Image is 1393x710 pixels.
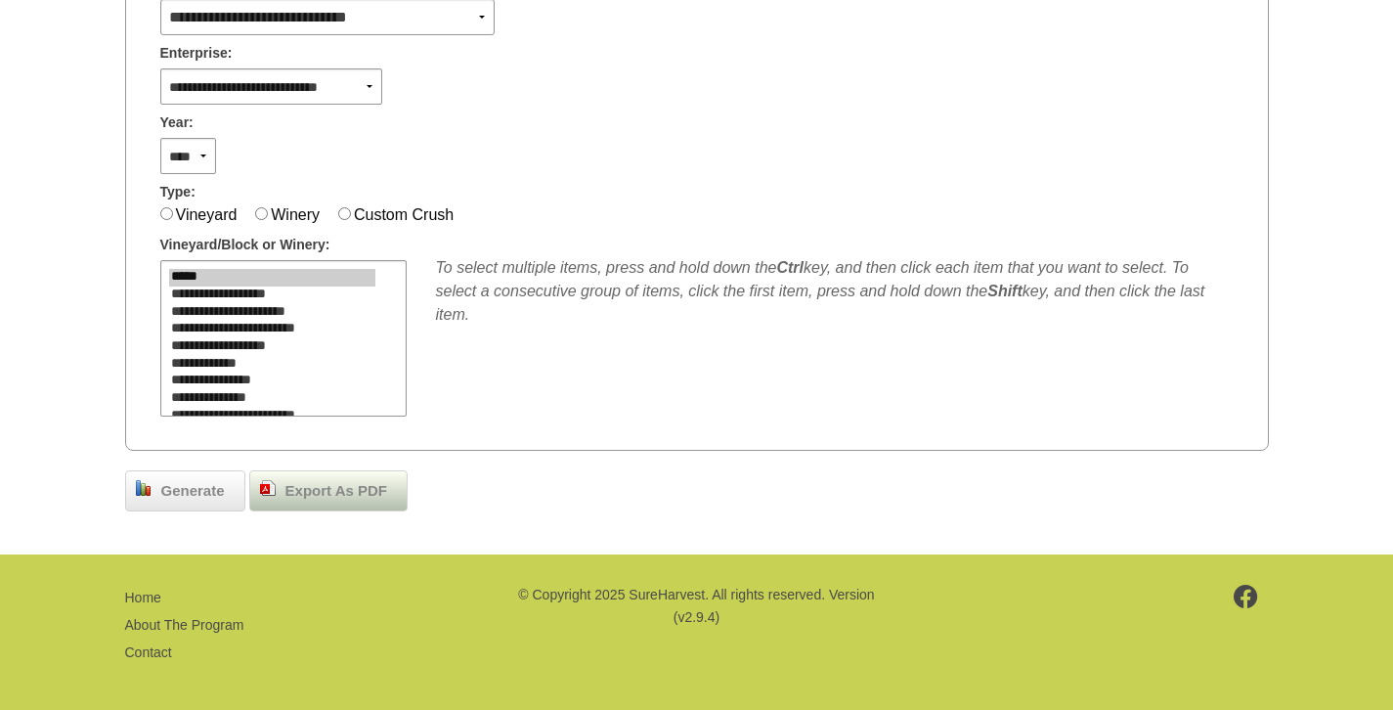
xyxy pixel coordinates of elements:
[160,43,233,64] span: Enterprise:
[276,480,397,503] span: Export As PDF
[136,480,152,496] img: chart_bar.png
[152,480,235,503] span: Generate
[176,206,238,223] label: Vineyard
[160,235,330,255] span: Vineyard/Block or Winery:
[160,182,196,202] span: Type:
[1234,585,1258,608] img: footer-facebook.png
[515,584,877,628] p: © Copyright 2025 SureHarvest. All rights reserved. Version (v2.9.4)
[125,644,172,660] a: Contact
[271,206,320,223] label: Winery
[436,256,1234,327] div: To select multiple items, press and hold down the key, and then click each item that you want to ...
[249,470,408,511] a: Export As PDF
[125,617,244,633] a: About The Program
[260,480,276,496] img: doc_pdf.png
[125,470,245,511] a: Generate
[354,206,454,223] label: Custom Crush
[125,590,161,605] a: Home
[987,283,1023,299] b: Shift
[160,112,194,133] span: Year:
[776,259,804,276] b: Ctrl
